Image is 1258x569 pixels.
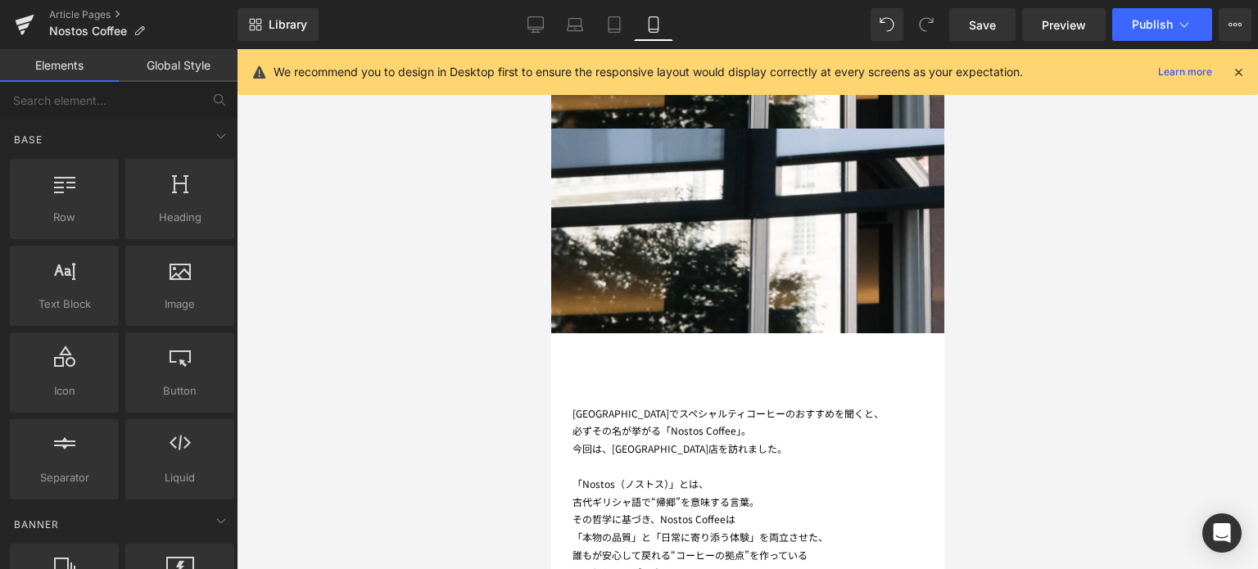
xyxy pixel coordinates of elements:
[634,8,673,41] a: Mobile
[969,16,996,34] span: Save
[15,469,114,486] span: Separator
[21,479,393,497] div: 「本物の品質」と「日常に寄り添う体験」を両立させた、
[21,444,393,462] div: 古代ギリシャ語で“帰郷”を
[1132,18,1173,31] span: Publish
[871,8,903,41] button: Undo
[130,382,229,400] span: Button
[910,8,943,41] button: Redo
[12,132,44,147] span: Base
[15,382,114,400] span: Icon
[130,296,229,313] span: Image
[21,426,393,444] div: 「Nostos（ノストス）」とは、
[130,209,229,226] span: Heading
[238,8,319,41] a: New Library
[269,17,307,32] span: Library
[1219,8,1251,41] button: More
[516,8,555,41] a: Desktop
[595,8,634,41] a: Tablet
[15,296,114,313] span: Text Block
[21,497,393,515] div: 誰もが安心して戻れる“コーヒーの拠点”を作っている
[12,517,61,532] span: Banner
[1112,8,1212,41] button: Publish
[274,63,1023,81] p: We recommend you to design in Desktop first to ensure the responsive layout would display correct...
[1152,62,1219,82] a: Learn more
[130,469,229,486] span: Liquid
[15,209,114,226] span: Row
[1022,8,1106,41] a: Preview
[139,445,208,459] span: 意味する言葉。
[1042,16,1086,34] span: Preview
[49,25,127,38] span: Nostos Coffee
[119,49,238,82] a: Global Style
[21,461,393,479] div: その哲学に基づき、Nostos Coffeeは
[21,514,393,532] div: コーヒショップです。
[49,8,238,21] a: Article Pages
[1202,513,1242,553] div: Open Intercom Messenger
[555,8,595,41] a: Laptop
